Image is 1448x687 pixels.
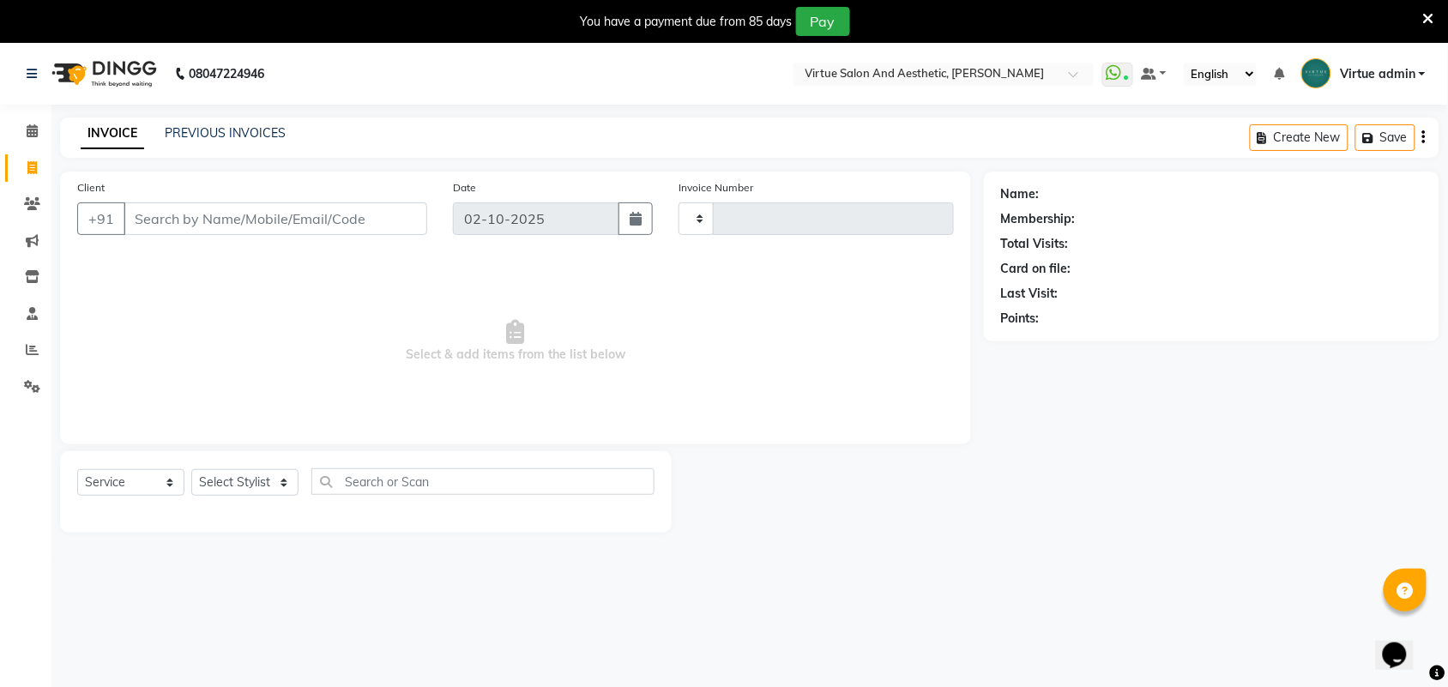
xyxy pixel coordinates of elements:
div: Last Visit: [1001,285,1059,303]
div: You have a payment due from 85 days [581,13,793,31]
button: Pay [796,7,850,36]
div: Total Visits: [1001,235,1069,253]
img: Virtue admin [1301,58,1331,88]
a: PREVIOUS INVOICES [165,125,286,141]
input: Search by Name/Mobile/Email/Code [124,202,427,235]
iframe: chat widget [1376,618,1431,670]
span: Select & add items from the list below [77,256,954,427]
b: 08047224946 [189,50,264,98]
div: Name: [1001,185,1040,203]
input: Search or Scan [311,468,655,495]
div: Membership: [1001,210,1076,228]
label: Client [77,180,105,196]
div: Points: [1001,310,1040,328]
label: Invoice Number [679,180,753,196]
a: INVOICE [81,118,144,149]
button: Create New [1250,124,1348,151]
img: logo [44,50,161,98]
span: Virtue admin [1340,65,1415,83]
div: Card on file: [1001,260,1071,278]
button: Save [1355,124,1415,151]
label: Date [453,180,476,196]
button: +91 [77,202,125,235]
